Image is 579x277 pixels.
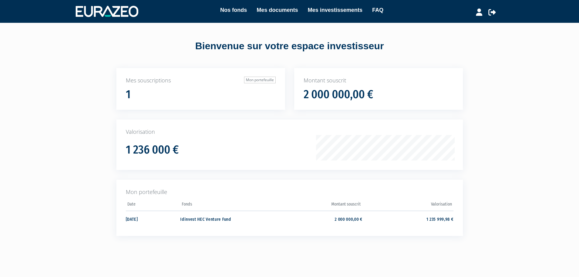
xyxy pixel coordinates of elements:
a: Nos fonds [220,6,247,14]
th: Fonds [180,200,271,211]
th: Montant souscrit [271,200,362,211]
h1: 1 236 000 € [126,144,179,156]
h1: 2 000 000,00 € [304,88,373,101]
h1: 1 [126,88,131,101]
th: Date [126,200,181,211]
div: Bienvenue sur votre espace investisseur [103,39,477,53]
td: 2 000 000,00 € [271,211,362,227]
td: [DATE] [126,211,181,227]
td: 1 235 999,98 € [362,211,453,227]
a: Mon portefeuille [244,77,276,83]
p: Mon portefeuille [126,188,453,196]
p: Montant souscrit [304,77,453,85]
p: Mes souscriptions [126,77,276,85]
a: Mes investissements [308,6,362,14]
th: Valorisation [362,200,453,211]
img: 1732889491-logotype_eurazeo_blanc_rvb.png [76,6,138,17]
a: Mes documents [257,6,298,14]
p: Valorisation [126,128,453,136]
a: FAQ [372,6,384,14]
td: Idinvest HEC Venture Fund [180,211,271,227]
